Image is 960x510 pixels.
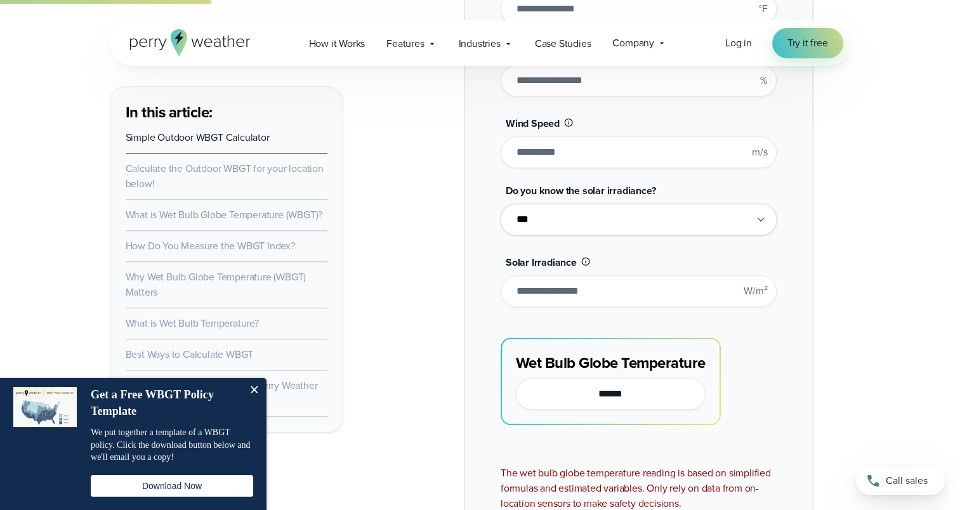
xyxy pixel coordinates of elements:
[787,36,828,51] span: Try it free
[309,36,365,51] span: How it Works
[241,378,266,403] button: Close
[612,36,654,51] span: Company
[386,36,424,51] span: Features
[126,207,323,222] a: What is Wet Bulb Globe Temperature (WBGT)?
[126,161,324,191] a: Calculate the Outdoor WBGT for your location below!
[725,36,752,50] span: Log in
[535,36,591,51] span: Case Studies
[506,255,577,270] span: Solar Irradiance
[126,130,270,145] a: Simple Outdoor WBGT Calculator
[506,183,655,198] span: Do you know the solar irradiance?
[91,387,240,419] h4: Get a Free WBGT Policy Template
[126,347,254,362] a: Best Ways to Calculate WBGT
[126,316,259,330] a: What is Wet Bulb Temperature?
[772,28,843,58] a: Try it free
[725,36,752,51] a: Log in
[126,239,295,253] a: How Do You Measure the WBGT Index?
[126,270,306,299] a: Why Wet Bulb Globe Temperature (WBGT) Matters
[91,475,253,497] button: Download Now
[13,387,77,427] img: dialog featured image
[459,36,501,51] span: Industries
[126,102,327,122] h3: In this article:
[298,30,376,56] a: How it Works
[886,473,928,488] span: Call sales
[524,30,602,56] a: Case Studies
[856,467,945,495] a: Call sales
[91,426,253,464] p: We put together a template of a WBGT policy. Click the download button below and we'll email you ...
[506,116,560,131] span: Wind Speed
